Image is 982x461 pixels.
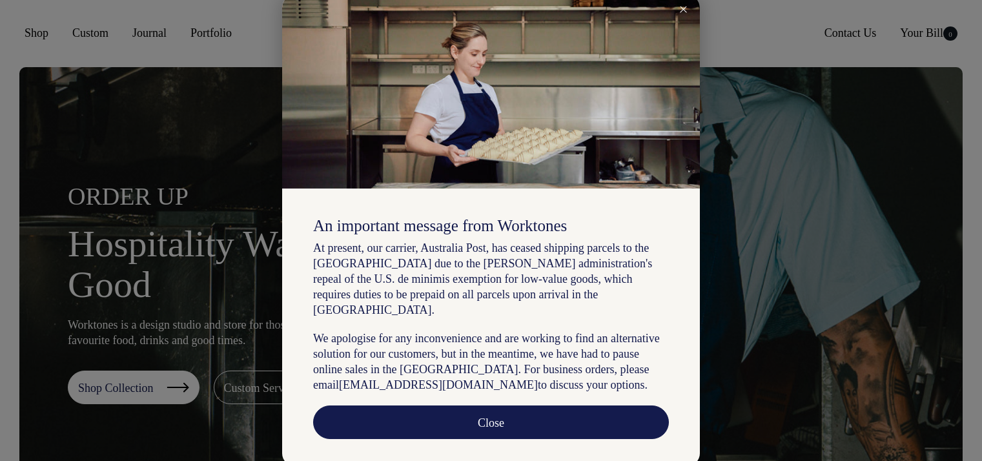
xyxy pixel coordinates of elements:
[339,378,538,391] a: [EMAIL_ADDRESS][DOMAIN_NAME]
[313,217,669,235] h6: An important message from Worktones
[313,331,669,393] p: We apologise for any inconvenience and are working to find an alternative solution for our custom...
[313,405,669,439] a: Close
[313,240,669,318] p: At present, our carrier, Australia Post, has ceased shipping parcels to the [GEOGRAPHIC_DATA] due...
